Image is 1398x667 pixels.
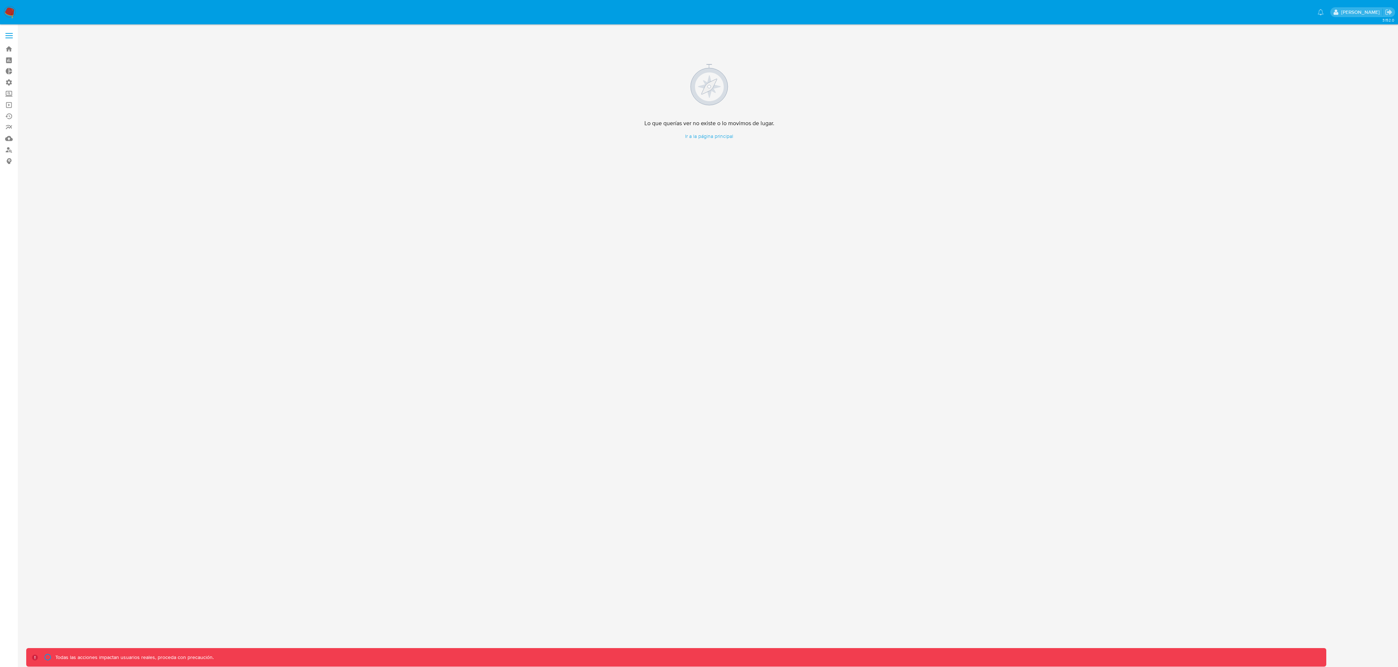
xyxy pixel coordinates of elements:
a: Ir a la página principal [644,133,774,140]
h4: Lo que querías ver no existe o lo movimos de lugar. [644,120,774,127]
a: Notificaciones [1318,9,1324,15]
p: Todas las acciones impactan usuarios reales, proceda con precaución. [54,654,214,661]
a: Salir [1385,8,1393,16]
p: leandrojossue.ramirez@mercadolibre.com.co [1341,9,1382,16]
